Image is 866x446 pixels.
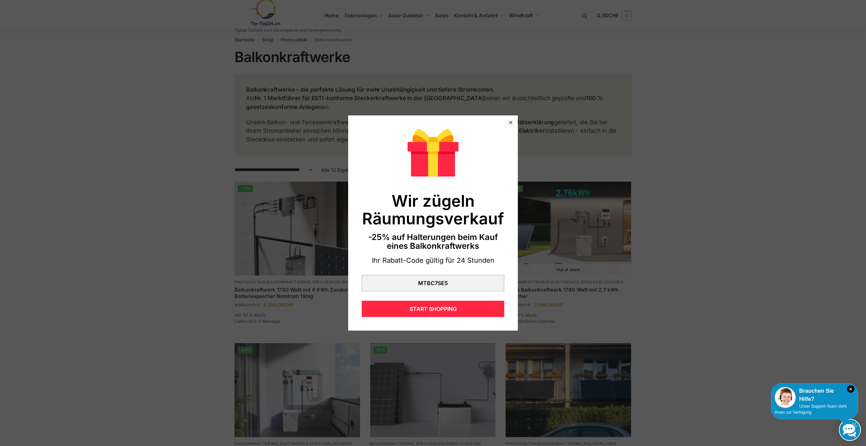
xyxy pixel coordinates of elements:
span: Unser Support-Team steht Ihnen zur Verfügung [775,404,847,415]
img: Customer service [775,387,796,408]
div: Wir zügeln Räumungsverkauf [362,192,504,227]
div: MTBC7SE5 [362,275,504,291]
i: Schließen [847,385,854,393]
div: MTBC7SE5 [418,280,448,286]
div: Brauchen Sie Hilfe? [775,387,854,403]
div: -25% auf Halterungen beim Kauf eines Balkonkraftwerks [362,233,504,251]
div: START SHOPPING [362,301,504,317]
div: Ihr Rabatt-Code gültig für 24 Stunden [362,256,504,265]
